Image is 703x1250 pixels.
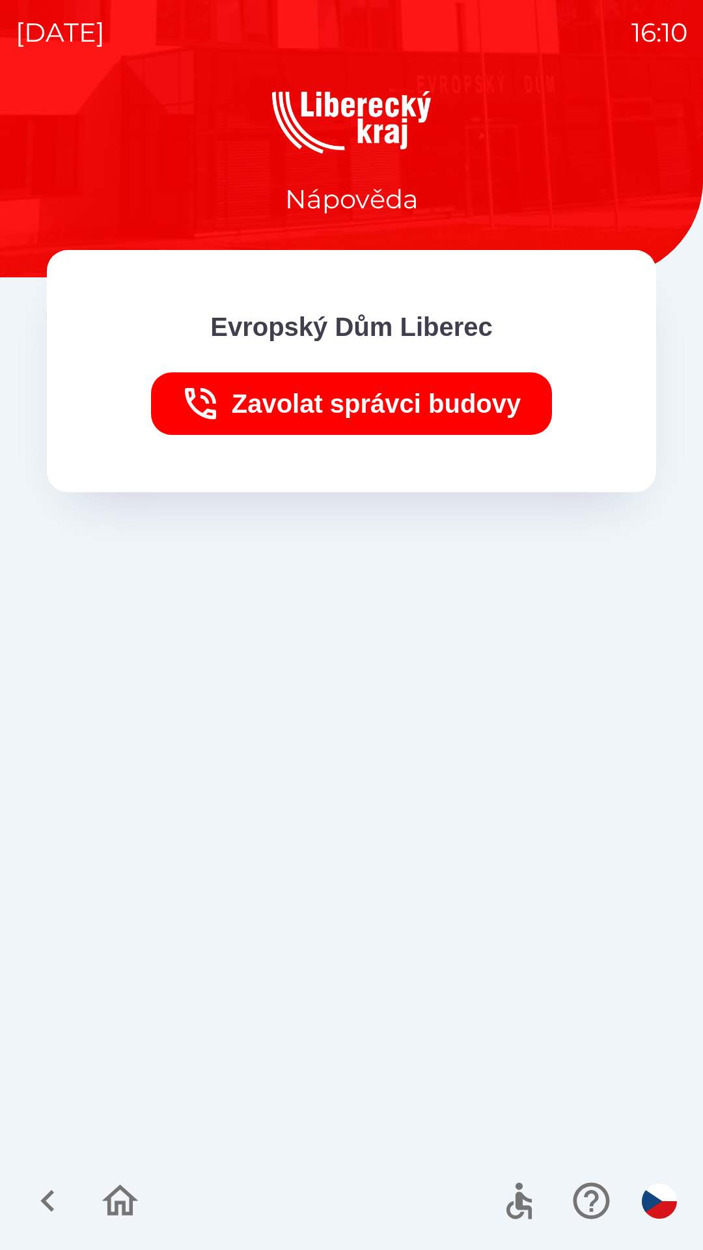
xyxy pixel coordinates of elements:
[631,13,687,52] p: 16:10
[210,307,493,346] p: Evropský Dům Liberec
[642,1184,677,1219] img: cs flag
[16,13,105,52] p: [DATE]
[285,180,419,219] p: Nápověda
[151,372,553,435] button: Zavolat správci budovy
[47,91,656,154] img: Logo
